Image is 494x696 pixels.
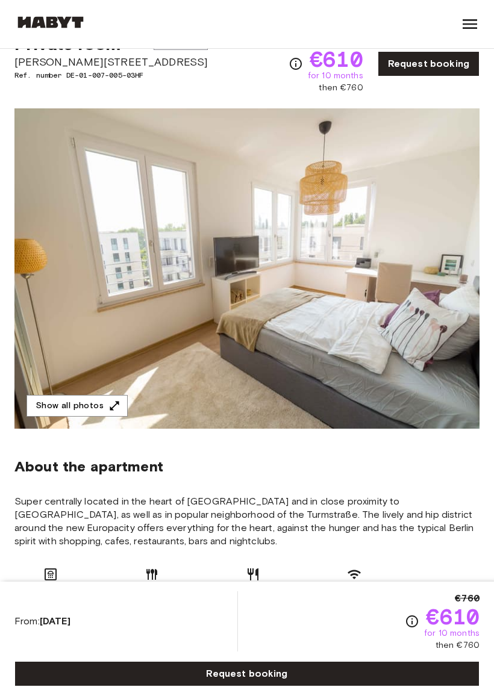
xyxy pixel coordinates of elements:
[14,661,480,686] a: Request booking
[14,615,70,628] span: From:
[14,70,208,81] span: Ref. number DE-01-007-005-03HF
[14,16,87,28] img: Habyt
[308,70,363,82] span: for 10 months
[405,614,419,629] svg: Check cost overview for full price breakdown. Please note that discounts apply to new joiners onl...
[27,395,128,417] button: Show all photos
[319,82,363,94] span: then €760
[289,57,303,71] svg: Check cost overview for full price breakdown. Please note that discounts apply to new joiners onl...
[436,639,480,651] span: then €760
[14,54,208,70] span: [PERSON_NAME][STREET_ADDRESS]
[14,108,480,429] img: Marketing picture of unit DE-01-007-005-03HF
[455,591,480,606] span: €760
[40,615,70,627] b: [DATE]
[426,606,480,627] span: €610
[424,627,480,639] span: for 10 months
[378,51,480,76] a: Request booking
[310,48,363,70] span: €610
[14,495,480,548] span: Super centrally located in the heart of [GEOGRAPHIC_DATA] and in close proximity to [GEOGRAPHIC_D...
[14,458,163,476] span: About the apartment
